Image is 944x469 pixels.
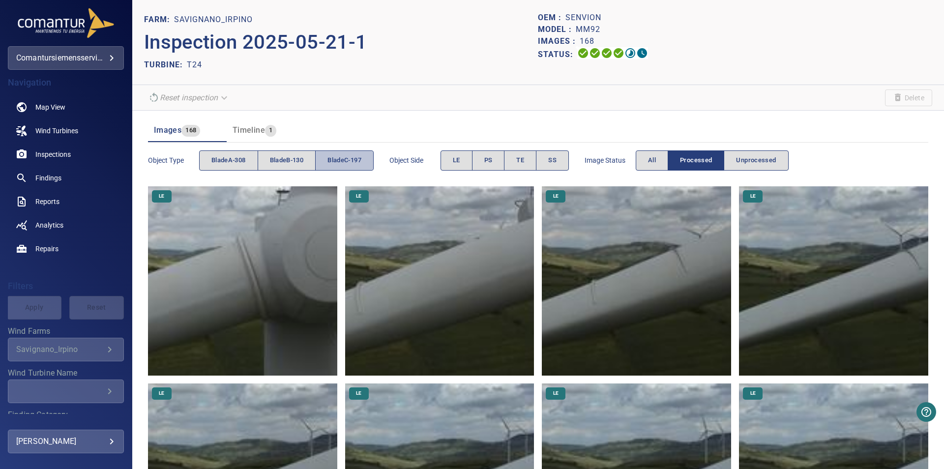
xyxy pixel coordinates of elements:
button: bladeA-308 [199,150,258,171]
button: Processed [668,150,724,171]
span: PS [484,155,493,166]
button: Unprocessed [724,150,788,171]
div: Savignano_Irpino [16,345,104,354]
a: findings noActive [8,166,124,190]
div: objectSide [441,150,569,171]
button: bladeC-197 [315,150,374,171]
button: All [636,150,668,171]
a: reports noActive [8,190,124,213]
span: Inspections [35,149,71,159]
span: 168 [181,125,200,136]
a: map noActive [8,95,124,119]
p: 168 [580,35,594,47]
span: LE [153,193,170,200]
span: Image Status [585,155,636,165]
div: comantursiemensserviceitaly [16,50,116,66]
h4: Navigation [8,78,124,88]
label: Wind Farms [8,327,124,335]
div: [PERSON_NAME] [16,434,116,449]
div: comantursiemensserviceitaly [8,46,124,70]
span: Findings [35,173,61,183]
p: Images : [538,35,580,47]
span: Wind Turbines [35,126,78,136]
div: Wind Farms [8,338,124,361]
svg: Classification 0% [636,47,648,59]
p: OEM : [538,12,565,24]
svg: ML Processing 100% [613,47,624,59]
svg: Matching 10% [624,47,636,59]
span: LE [547,390,564,397]
span: 1 [265,125,276,136]
button: LE [441,150,472,171]
span: All [648,155,656,166]
span: LE [744,390,762,397]
div: objectType [199,150,374,171]
span: Object Side [389,155,441,165]
span: bladeA-308 [211,155,246,166]
p: Inspection 2025-05-21-1 [144,28,538,57]
span: Unable to delete the inspection due to your user permissions [885,89,932,106]
img: comantursiemensserviceitaly-logo [17,8,115,38]
svg: Uploading 100% [577,47,589,59]
button: bladeB-130 [258,150,316,171]
span: Images [154,125,181,135]
p: Savignano_Irpino [174,14,253,26]
a: windturbines noActive [8,119,124,143]
p: T24 [187,59,202,71]
a: repairs noActive [8,237,124,261]
p: Senvion [565,12,601,24]
a: analytics noActive [8,213,124,237]
span: LE [547,193,564,200]
button: SS [536,150,569,171]
p: FARM: [144,14,174,26]
span: LE [350,390,367,397]
span: TE [516,155,524,166]
label: Wind Turbine Name [8,369,124,377]
p: Status: [538,47,577,61]
span: Reports [35,197,59,206]
button: PS [472,150,505,171]
span: Processed [680,155,712,166]
em: Reset inspection [160,93,218,102]
p: TURBINE: [144,59,187,71]
svg: Data Formatted 100% [589,47,601,59]
span: Repairs [35,244,59,254]
a: inspections noActive [8,143,124,166]
span: Timeline [233,125,265,135]
div: Unable to reset the inspection due to your user permissions [144,89,234,106]
p: Model : [538,24,576,35]
h4: Filters [8,281,124,291]
span: bladeB-130 [270,155,304,166]
button: TE [504,150,536,171]
span: Unprocessed [736,155,776,166]
div: Wind Turbine Name [8,380,124,403]
span: LE [350,193,367,200]
div: imageStatus [636,150,789,171]
div: Reset inspection [144,89,234,106]
span: Analytics [35,220,63,230]
span: SS [548,155,557,166]
span: LE [453,155,460,166]
span: Map View [35,102,65,112]
span: Object type [148,155,199,165]
span: LE [744,193,762,200]
span: LE [153,390,170,397]
label: Finding Category [8,411,124,419]
p: MM92 [576,24,600,35]
svg: Selecting 100% [601,47,613,59]
span: bladeC-197 [327,155,361,166]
